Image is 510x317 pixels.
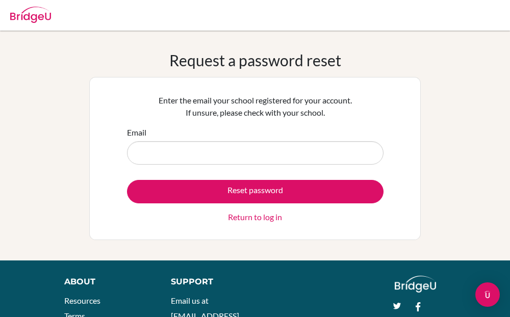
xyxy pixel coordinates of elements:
[64,276,148,288] div: About
[64,296,100,305] a: Resources
[10,7,51,23] img: Bridge-U
[171,276,246,288] div: Support
[127,180,384,203] button: Reset password
[228,211,282,223] a: Return to log in
[395,276,436,293] img: logo_white@2x-f4f0deed5e89b7ecb1c2cc34c3e3d731f90f0f143d5ea2071677605dd97b5244.png
[169,51,341,69] h1: Request a password reset
[127,126,146,139] label: Email
[127,94,384,119] p: Enter the email your school registered for your account. If unsure, please check with your school.
[475,282,500,307] div: Open Intercom Messenger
